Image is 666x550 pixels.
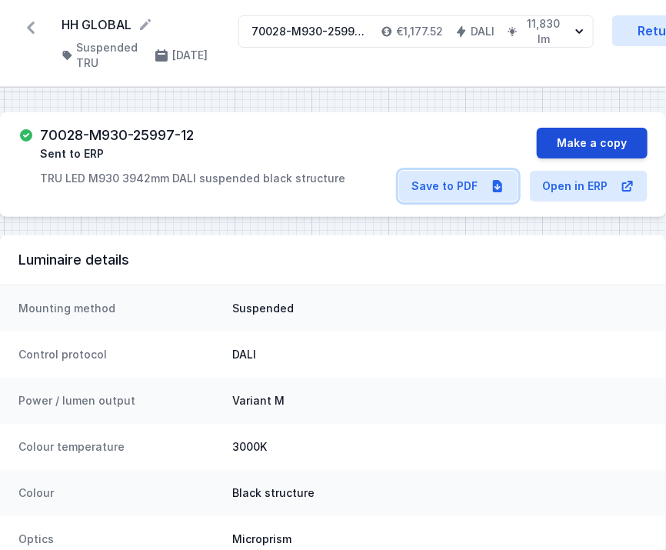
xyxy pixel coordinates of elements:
button: Rename project [138,17,153,32]
dt: Control protocol [18,347,220,362]
dd: Suspended [232,301,648,316]
a: Save to PDF [399,171,518,202]
button: Make a copy [537,128,648,158]
button: 70028-M930-25997-12€1,177.52DALI11,830 lm [238,15,594,48]
dd: Black structure [232,485,648,501]
dt: Mounting method [18,301,220,316]
p: TRU LED M930 3942mm DALI suspended black structure [40,171,345,186]
h3: Luminaire details [18,251,648,269]
h4: 11,830 lm [521,16,566,47]
h4: €1,177.52 [396,24,443,39]
dt: Power / lumen output [18,393,220,408]
dt: Colour [18,485,220,501]
span: Sent to ERP [40,146,104,162]
form: HH GLOBAL [62,15,220,34]
dd: DALI [232,347,648,362]
dd: 3000K [232,439,648,455]
a: Open in ERP [530,171,648,202]
h4: [DATE] [172,48,208,63]
h4: Suspended TRU [76,40,142,71]
h4: DALI [471,24,495,39]
dt: Optics [18,532,220,547]
dd: Microprism [232,532,648,547]
dt: Colour temperature [18,439,220,455]
h3: 70028-M930-25997-12 [40,128,194,143]
dd: Variant M [232,393,648,408]
div: 70028-M930-25997-12 [251,24,368,39]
